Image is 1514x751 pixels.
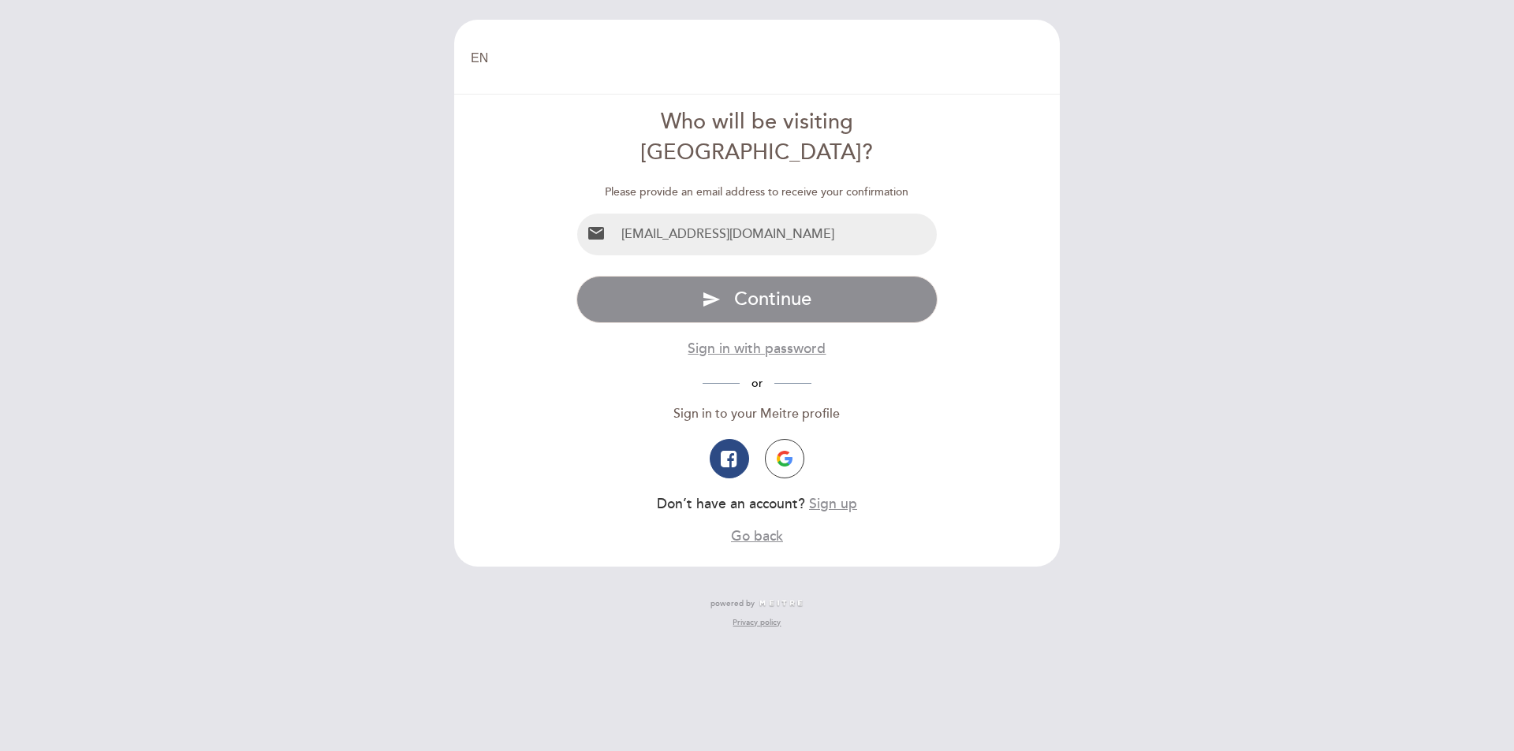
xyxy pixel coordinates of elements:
[710,598,804,609] a: powered by
[710,598,755,609] span: powered by
[734,288,811,310] span: Continue
[576,107,938,169] div: Who will be visiting [GEOGRAPHIC_DATA]?
[576,184,938,200] div: Please provide an email address to receive your confirmation
[809,494,857,514] button: Sign up
[777,451,792,467] img: icon-google.png
[733,617,781,628] a: Privacy policy
[576,276,938,323] button: send Continue
[731,526,783,546] button: Go back
[615,214,938,255] input: Email
[587,224,606,243] i: email
[688,339,826,359] button: Sign in with password
[740,377,774,390] span: or
[759,600,804,608] img: MEITRE
[657,496,805,512] span: Don’t have an account?
[576,405,938,423] div: Sign in to your Meitre profile
[702,290,721,309] i: send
